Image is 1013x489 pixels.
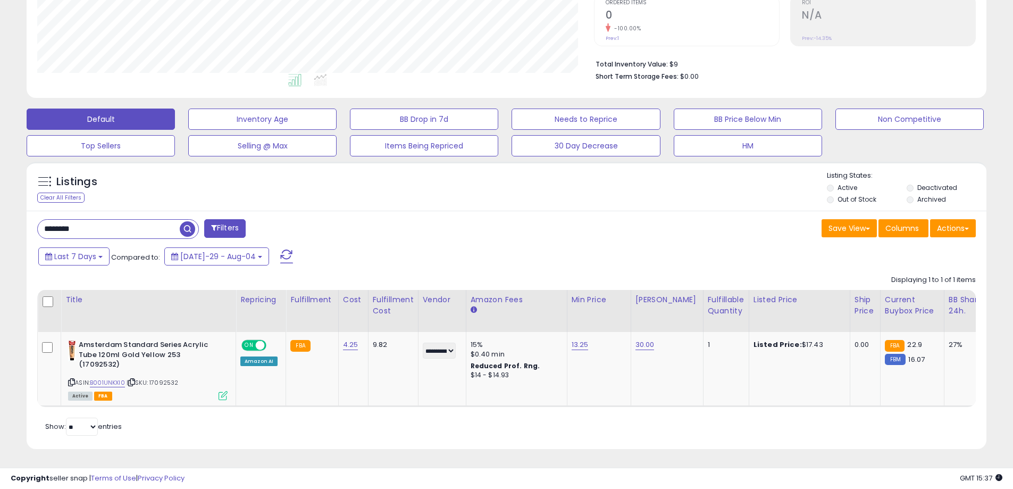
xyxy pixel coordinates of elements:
div: 27% [949,340,984,350]
span: 22.9 [907,339,922,350]
label: Archived [917,195,946,204]
b: Reduced Prof. Rng. [471,361,540,370]
span: FBA [94,392,112,401]
span: Compared to: [111,252,160,262]
h2: N/A [802,9,975,23]
div: Ship Price [855,294,876,317]
button: Items Being Repriced [350,135,498,156]
span: 16.07 [908,354,925,364]
button: Inventory Age [188,109,337,130]
span: Last 7 Days [54,251,96,262]
div: Current Buybox Price [885,294,940,317]
small: Amazon Fees. [471,305,477,315]
span: 2025-08-12 15:37 GMT [960,473,1002,483]
button: HM [674,135,822,156]
small: FBA [885,340,905,352]
div: ASIN: [68,340,228,399]
button: [DATE]-29 - Aug-04 [164,247,269,266]
button: Selling @ Max [188,135,337,156]
a: Privacy Policy [138,473,185,483]
li: $9 [596,57,968,70]
b: Listed Price: [754,339,802,350]
button: 30 Day Decrease [512,135,660,156]
div: Amazon AI [240,357,278,366]
b: Total Inventory Value: [596,60,668,69]
small: Prev: -14.35% [802,35,832,42]
span: Show: entries [45,421,122,432]
div: Clear All Filters [37,193,85,203]
button: Actions [930,219,976,237]
div: 0.00 [855,340,872,350]
button: Save View [822,219,877,237]
button: Needs to Reprice [512,109,660,130]
b: Short Term Storage Fees: [596,72,679,81]
span: OFF [265,341,282,350]
div: Cost [343,294,364,305]
div: [PERSON_NAME] [635,294,699,305]
span: All listings currently available for purchase on Amazon [68,392,93,401]
h5: Listings [56,175,97,189]
span: Columns [885,223,919,234]
b: Amsterdam Standard Series Acrylic Tube 120ml Gold Yellow 253 (17092532) [79,340,208,372]
button: Default [27,109,175,130]
strong: Copyright [11,473,49,483]
span: [DATE]-29 - Aug-04 [180,251,256,262]
div: $14 - $14.93 [471,371,559,380]
a: B001UNKXI0 [90,378,125,387]
img: 31IeFP2zzmS._SL40_.jpg [68,340,76,361]
a: 30.00 [635,339,655,350]
small: Prev: 1 [606,35,619,42]
button: Filters [204,219,246,238]
a: 4.25 [343,339,358,350]
div: Listed Price [754,294,845,305]
div: BB Share 24h. [949,294,987,317]
label: Active [838,183,857,192]
small: -100.00% [610,24,641,32]
button: BB Drop in 7d [350,109,498,130]
button: Non Competitive [835,109,984,130]
div: Vendor [423,294,462,305]
small: FBA [290,340,310,352]
a: 13.25 [572,339,589,350]
div: Displaying 1 to 1 of 1 items [891,275,976,285]
button: BB Price Below Min [674,109,822,130]
div: 1 [708,340,741,350]
button: Last 7 Days [38,247,110,266]
label: Deactivated [917,183,957,192]
div: Min Price [572,294,626,305]
div: Fulfillment [290,294,333,305]
span: | SKU: 17092532 [127,378,179,387]
span: $0.00 [680,71,699,81]
div: Fulfillable Quantity [708,294,744,317]
div: Amazon Fees [471,294,563,305]
th: CSV column name: cust_attr_2_Vendor [418,290,466,332]
div: Title [65,294,231,305]
h2: 0 [606,9,779,23]
div: $0.40 min [471,350,559,359]
p: Listing States: [827,171,986,181]
div: $17.43 [754,340,842,350]
span: ON [242,341,256,350]
div: seller snap | | [11,474,185,484]
button: Columns [878,219,928,237]
small: FBM [885,354,906,365]
div: Repricing [240,294,281,305]
label: Out of Stock [838,195,876,204]
button: Top Sellers [27,135,175,156]
div: 9.82 [373,340,410,350]
div: 15% [471,340,559,350]
a: Terms of Use [91,473,136,483]
div: Fulfillment Cost [373,294,414,317]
